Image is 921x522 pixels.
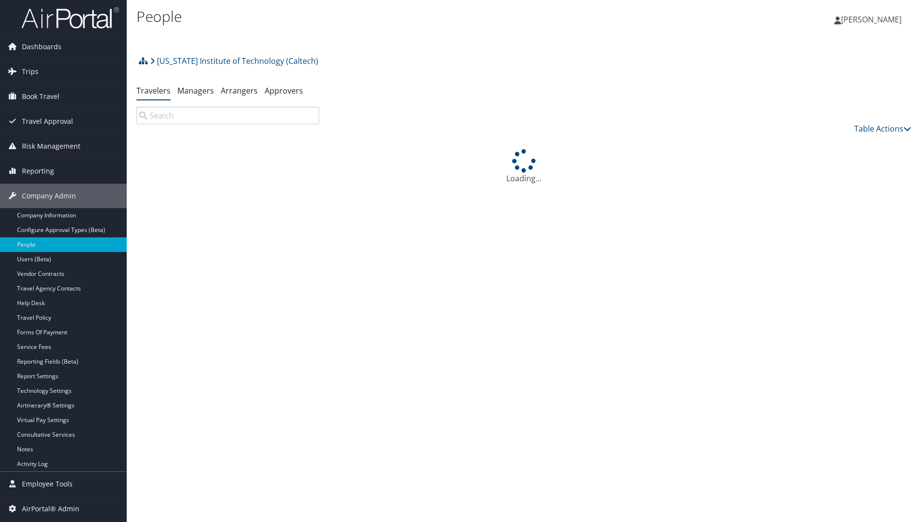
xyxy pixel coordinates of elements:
[854,123,911,134] a: Table Actions
[22,134,80,158] span: Risk Management
[841,14,902,25] span: [PERSON_NAME]
[22,109,73,134] span: Travel Approval
[136,85,171,96] a: Travelers
[22,159,54,183] span: Reporting
[22,59,38,84] span: Trips
[221,85,258,96] a: Arrangers
[136,107,319,124] input: Search
[136,6,653,27] h1: People
[136,149,911,184] div: Loading...
[150,51,318,71] a: [US_STATE] Institute of Technology (Caltech)
[834,5,911,34] a: [PERSON_NAME]
[22,497,79,521] span: AirPortal® Admin
[177,85,214,96] a: Managers
[22,84,59,109] span: Book Travel
[21,6,119,29] img: airportal-logo.png
[22,472,73,496] span: Employee Tools
[22,35,61,59] span: Dashboards
[265,85,303,96] a: Approvers
[22,184,76,208] span: Company Admin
